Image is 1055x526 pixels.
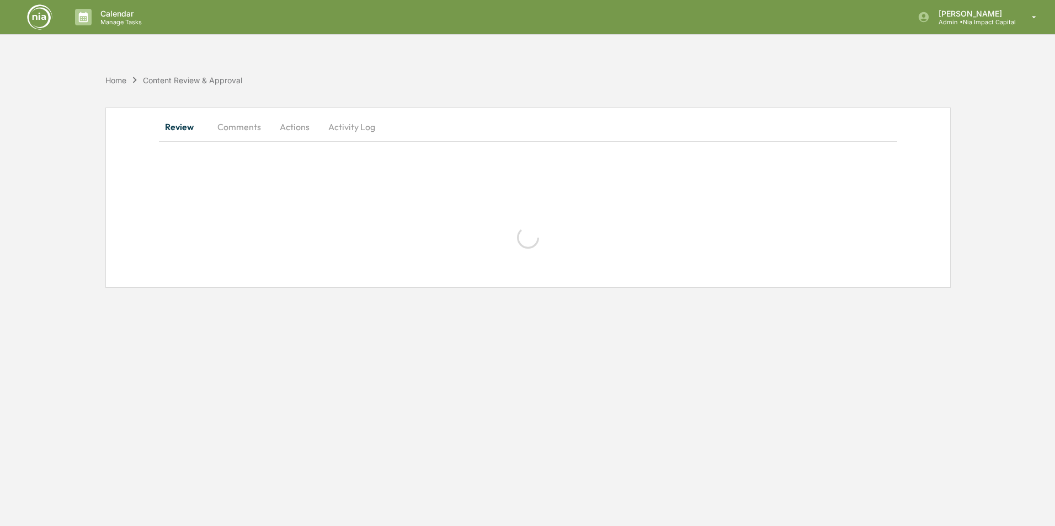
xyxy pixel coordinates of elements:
[143,76,242,85] div: Content Review & Approval
[159,114,209,140] button: Review
[930,18,1016,26] p: Admin • Nia Impact Capital
[930,9,1016,18] p: [PERSON_NAME]
[105,76,126,85] div: Home
[26,4,53,30] img: logo
[270,114,319,140] button: Actions
[92,18,147,26] p: Manage Tasks
[159,114,897,140] div: secondary tabs example
[209,114,270,140] button: Comments
[92,9,147,18] p: Calendar
[319,114,384,140] button: Activity Log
